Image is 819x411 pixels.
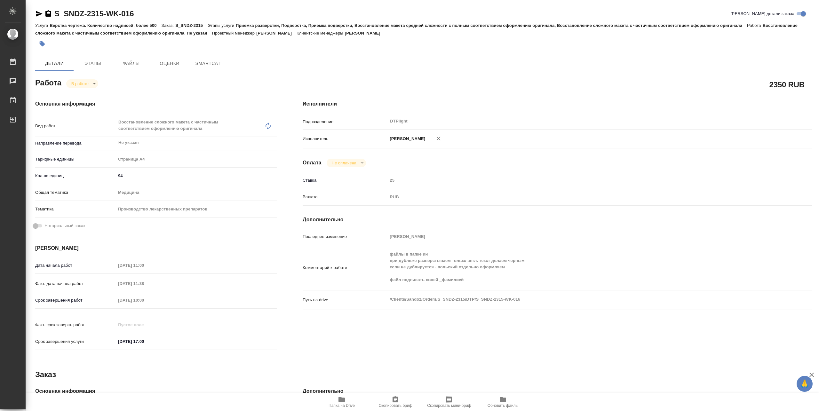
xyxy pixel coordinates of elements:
h4: Дополнительно [303,387,812,395]
button: Папка на Drive [315,393,369,411]
div: Страница А4 [116,154,277,165]
p: Услуга [35,23,50,28]
p: Общая тематика [35,189,116,196]
span: Оценки [154,59,185,67]
p: Комментарий к работе [303,265,387,271]
h4: Оплата [303,159,322,167]
p: Работа [747,23,763,28]
button: Скопировать ссылку [44,10,52,18]
input: ✎ Введи что-нибудь [116,171,277,180]
p: Путь на drive [303,297,387,303]
h4: Основная информация [35,100,277,108]
p: Направление перевода [35,140,116,146]
p: Этапы услуги [208,23,236,28]
p: Заказ: [162,23,175,28]
p: Срок завершения работ [35,297,116,304]
h2: 2350 RUB [769,79,805,90]
span: Обновить файлы [488,403,519,408]
p: [PERSON_NAME] [256,31,297,36]
div: Производство лекарственных препаратов [116,204,277,215]
button: 🙏 [797,376,813,392]
h4: [PERSON_NAME] [35,244,277,252]
p: [PERSON_NAME] [387,136,425,142]
input: Пустое поле [116,320,172,329]
p: Исполнитель [303,136,387,142]
div: В работе [66,79,98,88]
input: Пустое поле [116,261,172,270]
input: ✎ Введи что-нибудь [116,337,172,346]
p: Проектный менеджер [212,31,256,36]
p: S_SNDZ-2315 [175,23,208,28]
div: RUB [387,192,769,202]
button: В работе [69,81,91,86]
p: Дата начала работ [35,262,116,269]
span: Файлы [116,59,147,67]
p: Верстка чертежа. Количество надписей: более 500 [50,23,161,28]
span: Скопировать мини-бриф [427,403,471,408]
button: Не оплачена [330,160,358,166]
p: Кол-во единиц [35,173,116,179]
input: Пустое поле [116,279,172,288]
p: Валюта [303,194,387,200]
button: Скопировать ссылку для ЯМессенджера [35,10,43,18]
h4: Основная информация [35,387,277,395]
a: S_SNDZ-2315-WK-016 [54,9,134,18]
p: Факт. срок заверш. работ [35,322,116,328]
p: Вид работ [35,123,116,129]
p: Подразделение [303,119,387,125]
span: Детали [39,59,70,67]
p: Срок завершения услуги [35,338,116,345]
button: Обновить файлы [476,393,530,411]
p: Клиентские менеджеры [297,31,345,36]
h2: Заказ [35,369,56,380]
input: Пустое поле [387,232,769,241]
span: Этапы [77,59,108,67]
span: Скопировать бриф [378,403,412,408]
p: Факт. дата начала работ [35,281,116,287]
span: Нотариальный заказ [44,223,85,229]
input: Пустое поле [387,176,769,185]
p: Последнее изменение [303,233,387,240]
p: Приемка разверстки, Подверстка, Приемка подверстки, Восстановление макета средней сложности с пол... [236,23,747,28]
span: 🙏 [799,377,810,391]
textarea: файлы в папке ин при дубляже разверстываем только англ. текст делаем черным если не дублируется -... [387,249,769,285]
button: Скопировать мини-бриф [422,393,476,411]
button: Скопировать бриф [369,393,422,411]
h2: Работа [35,76,61,88]
span: [PERSON_NAME] детали заказа [731,11,794,17]
textarea: /Clients/Sandoz/Orders/S_SNDZ-2315/DTP/S_SNDZ-2315-WK-016 [387,294,769,305]
p: Тематика [35,206,116,212]
div: В работе [327,159,366,167]
p: [PERSON_NAME] [345,31,385,36]
span: Папка на Drive [329,403,355,408]
span: SmartCat [193,59,223,67]
div: Медицина [116,187,277,198]
input: Пустое поле [116,296,172,305]
button: Добавить тэг [35,37,49,51]
h4: Исполнители [303,100,812,108]
h4: Дополнительно [303,216,812,224]
button: Удалить исполнителя [432,131,446,146]
p: Тарифные единицы [35,156,116,162]
p: Ставка [303,177,387,184]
